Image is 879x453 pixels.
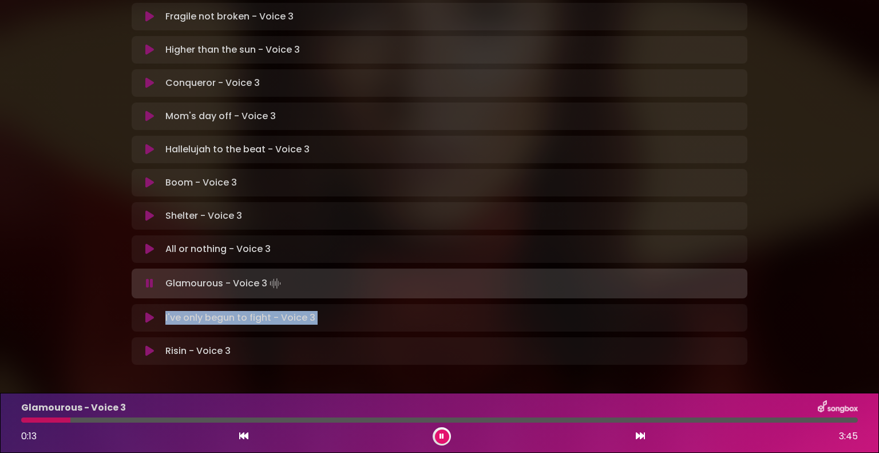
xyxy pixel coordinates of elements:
p: Glamourous - Voice 3 [21,401,126,415]
img: waveform4.gif [267,275,283,292]
img: songbox-logo-white.png [818,400,858,415]
p: I've only begun to fight - Voice 3 [165,311,315,325]
p: Boom - Voice 3 [165,176,237,190]
p: Hallelujah to the beat - Voice 3 [165,143,310,156]
p: Fragile not broken - Voice 3 [165,10,294,23]
p: Mom's day off - Voice 3 [165,109,276,123]
p: Risin - Voice 3 [165,344,231,358]
p: Shelter - Voice 3 [165,209,242,223]
p: All or nothing - Voice 3 [165,242,271,256]
p: Glamourous - Voice 3 [165,275,283,292]
p: Conqueror - Voice 3 [165,76,260,90]
p: Higher than the sun - Voice 3 [165,43,300,57]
